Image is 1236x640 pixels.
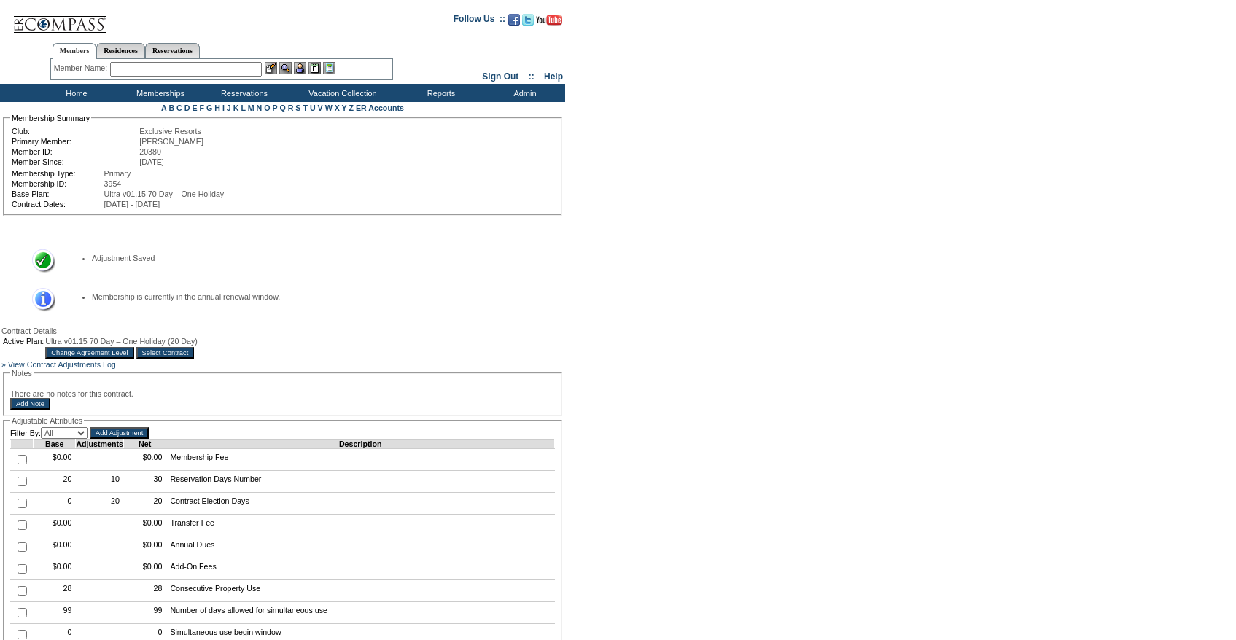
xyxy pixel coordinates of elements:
[12,190,103,198] td: Base Plan:
[166,440,555,449] td: Description
[123,493,166,515] td: 20
[34,515,76,536] td: $0.00
[92,292,540,301] li: Membership is currently in the annual renewal window.
[3,337,44,346] td: Active Plan:
[241,104,245,112] a: L
[176,104,182,112] a: C
[318,104,323,112] a: V
[288,104,294,112] a: R
[33,84,117,102] td: Home
[34,536,76,558] td: $0.00
[54,62,110,74] div: Member Name:
[76,440,124,449] td: Adjustments
[265,62,277,74] img: b_edit.gif
[76,471,124,493] td: 10
[136,347,195,359] input: Select Contract
[1,360,116,369] a: » View Contract Adjustments Log
[356,104,404,112] a: ER Accounts
[123,536,166,558] td: $0.00
[76,493,124,515] td: 20
[522,18,534,27] a: Follow us on Twitter
[279,104,285,112] a: Q
[206,104,212,112] a: G
[139,157,164,166] span: [DATE]
[104,190,225,198] span: Ultra v01.15 70 Day – One Holiday
[145,43,200,58] a: Reservations
[325,104,333,112] a: W
[34,471,76,493] td: 20
[53,43,97,59] a: Members
[23,288,55,312] img: Information Message
[166,449,555,471] td: Membership Fee
[482,71,518,82] a: Sign Out
[227,104,231,112] a: J
[257,104,263,112] a: N
[508,14,520,26] img: Become our fan on Facebook
[10,369,34,378] legend: Notes
[279,62,292,74] img: View
[454,12,505,30] td: Follow Us ::
[161,104,166,112] a: A
[264,104,270,112] a: O
[529,71,535,82] span: ::
[166,515,555,536] td: Transfer Fee
[34,449,76,471] td: $0.00
[123,440,166,449] td: Net
[90,427,149,439] input: Add Adjustment
[199,104,204,112] a: F
[10,427,88,439] td: Filter By:
[536,15,562,26] img: Subscribe to our YouTube Channel
[349,104,354,112] a: Z
[10,416,84,425] legend: Adjustable Attributes
[10,114,91,122] legend: Membership Summary
[139,137,203,146] span: [PERSON_NAME]
[342,104,347,112] a: Y
[308,62,321,74] img: Reservations
[123,558,166,580] td: $0.00
[12,137,138,146] td: Primary Member:
[12,169,103,178] td: Membership Type:
[166,602,555,624] td: Number of days allowed for simultaneous use
[233,104,239,112] a: K
[522,14,534,26] img: Follow us on Twitter
[104,169,131,178] span: Primary
[166,536,555,558] td: Annual Dues
[508,18,520,27] a: Become our fan on Facebook
[1,327,564,335] div: Contract Details
[303,104,308,112] a: T
[284,84,397,102] td: Vacation Collection
[201,84,284,102] td: Reservations
[397,84,481,102] td: Reports
[184,104,190,112] a: D
[12,179,103,188] td: Membership ID:
[166,580,555,602] td: Consecutive Property Use
[481,84,565,102] td: Admin
[34,580,76,602] td: 28
[96,43,145,58] a: Residences
[123,602,166,624] td: 99
[12,127,138,136] td: Club:
[10,389,133,398] span: There are no notes for this contract.
[12,200,103,208] td: Contract Dates:
[123,471,166,493] td: 30
[45,337,198,346] span: Ultra v01.15 70 Day – One Holiday (20 Day)
[536,18,562,27] a: Subscribe to our YouTube Channel
[310,104,316,112] a: U
[10,398,50,410] input: Add Note
[168,104,174,112] a: B
[34,602,76,624] td: 99
[45,347,133,359] input: Change Agreement Level
[123,515,166,536] td: $0.00
[248,104,254,112] a: M
[323,62,335,74] img: b_calculator.gif
[123,449,166,471] td: $0.00
[544,71,563,82] a: Help
[295,104,300,112] a: S
[166,558,555,580] td: Add-On Fees
[166,471,555,493] td: Reservation Days Number
[34,493,76,515] td: 0
[104,179,122,188] span: 3954
[294,62,306,74] img: Impersonate
[214,104,220,112] a: H
[34,558,76,580] td: $0.00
